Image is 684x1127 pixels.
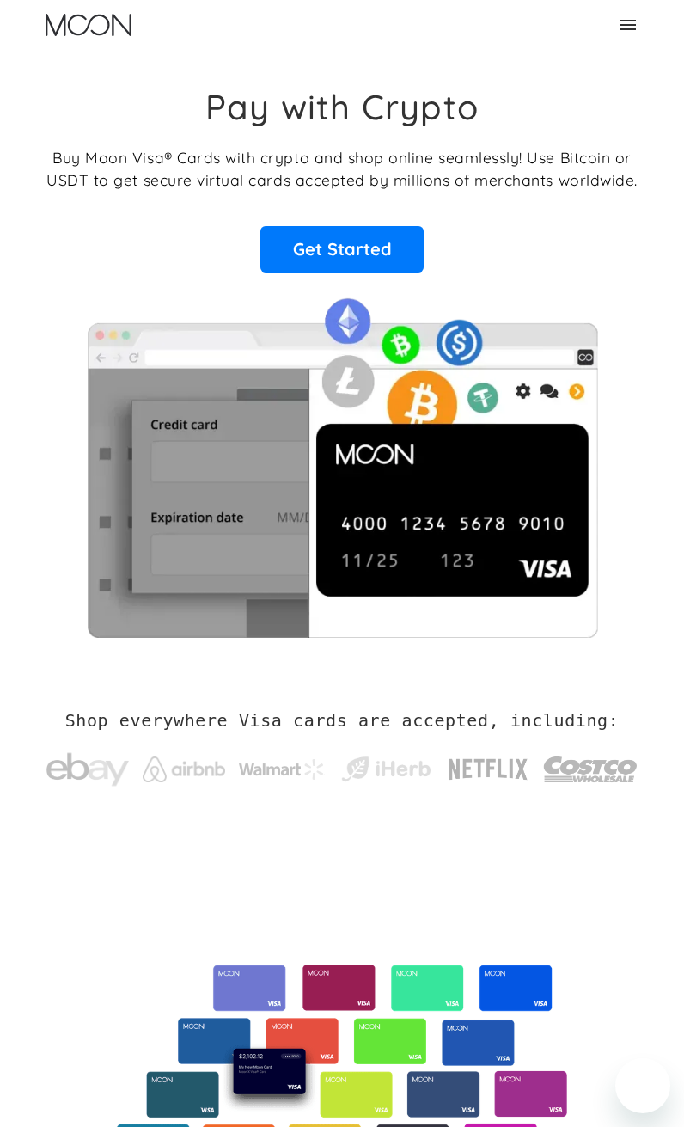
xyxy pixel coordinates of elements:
a: Airbnb [143,739,225,791]
img: iHerb [339,753,433,786]
a: home [46,14,131,36]
a: iHerb [339,736,433,794]
a: Costco [543,726,638,805]
img: ebay [46,744,129,795]
img: Airbnb [143,756,225,782]
img: Costco [543,743,638,796]
a: Walmart [239,742,325,788]
h1: Pay with Crypto [205,86,479,127]
a: Netflix [447,732,529,799]
h2: Shop everywhere Visa cards are accepted, including: [65,710,620,731]
img: Netflix [447,749,529,790]
a: Get Started [260,226,424,273]
a: ebay [46,726,129,804]
p: Buy Moon Visa® Cards with crypto and shop online seamlessly! Use Bitcoin or USDT to get secure vi... [46,146,638,192]
iframe: Button to launch messaging window [615,1058,670,1113]
img: Moon Cards let you spend your crypto anywhere Visa is accepted. [46,286,638,638]
img: Moon Logo [46,14,131,36]
img: Walmart [239,759,325,780]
